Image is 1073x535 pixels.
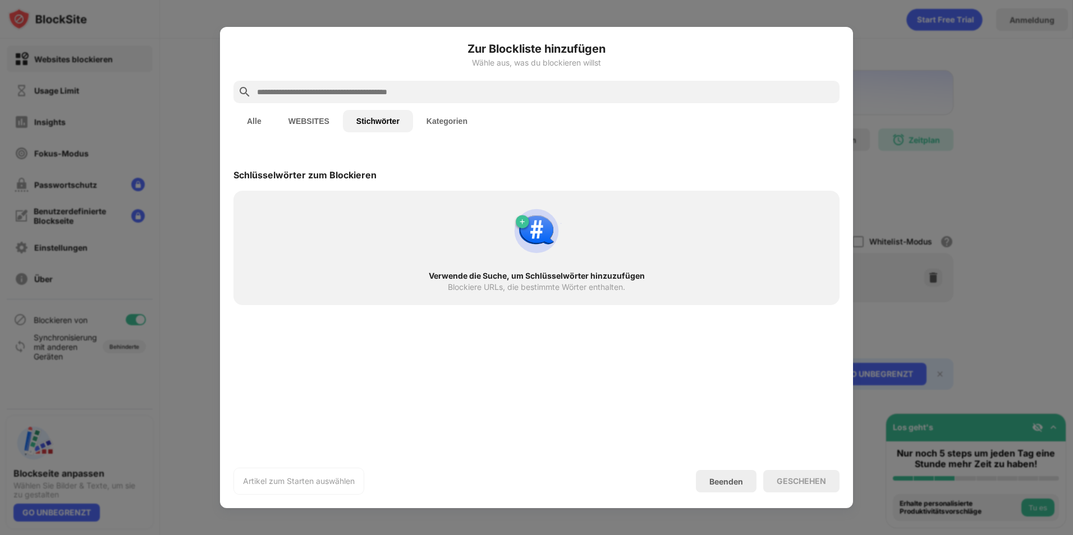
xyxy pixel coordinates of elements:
button: Stichwörter [343,110,413,132]
h6: Zur Blockliste hinzufügen [233,40,840,57]
button: WEBSITES [275,110,343,132]
div: Wähle aus, was du blockieren willst [233,58,840,67]
button: Kategorien [413,110,481,132]
img: block-by-keyword.svg [510,204,563,258]
div: Artikel zum Starten auswählen [243,476,355,487]
button: Alle [233,110,275,132]
div: Beenden [709,477,743,486]
div: GESCHEHEN [777,477,826,486]
div: Blockiere URLs, die bestimmte Wörter enthalten. [448,283,625,292]
div: Schlüsselwörter zum Blockieren [233,169,377,181]
img: search.svg [238,85,251,99]
div: Verwende die Suche, um Schlüsselwörter hinzuzufügen [254,271,819,280]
